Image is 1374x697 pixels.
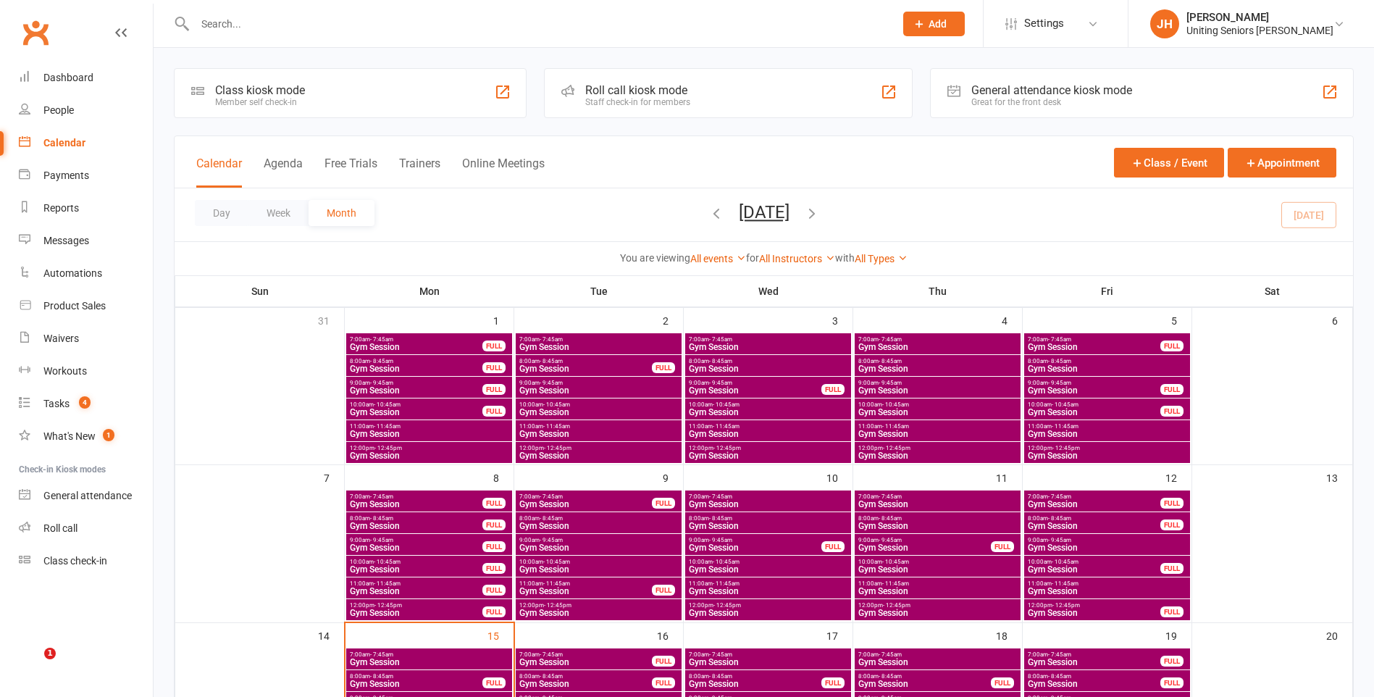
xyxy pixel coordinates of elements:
span: Gym Session [688,565,848,574]
button: Agenda [264,156,303,188]
div: FULL [1160,606,1184,617]
span: Gym Session [858,587,1018,596]
span: - 7:45am [709,336,732,343]
div: Class kiosk mode [215,83,305,97]
div: FULL [482,498,506,509]
th: Thu [853,276,1023,306]
button: Month [309,200,374,226]
th: Tue [514,276,684,306]
span: 7:00am [688,493,848,500]
span: - 11:45am [882,423,909,430]
span: - 12:45pm [374,602,402,609]
span: 7:00am [858,336,1018,343]
span: Gym Session [349,408,483,417]
div: 20 [1326,623,1352,647]
span: 8:00am [858,515,1018,522]
span: - 9:45am [540,537,563,543]
span: Gym Session [519,430,679,438]
span: - 11:45am [374,423,401,430]
div: FULL [482,585,506,596]
div: Class check-in [43,555,107,567]
div: 17 [826,623,853,647]
span: 10:00am [349,401,483,408]
span: 9:00am [349,537,483,543]
span: 8:00am [1027,358,1187,364]
span: 11:00am [858,423,1018,430]
span: 9:00am [519,380,679,386]
div: Member self check-in [215,97,305,107]
span: 8:00am [519,358,653,364]
div: General attendance [43,490,132,501]
a: What's New1 [19,420,153,453]
span: 12:00pm [688,445,848,451]
span: Gym Session [519,386,679,395]
strong: You are viewing [620,252,690,264]
span: Gym Session [519,522,679,530]
span: 11:00am [519,580,653,587]
span: 1 [44,648,56,659]
a: All events [690,253,746,264]
span: 9:00am [349,380,483,386]
span: Gym Session [349,587,483,596]
span: - 7:45am [540,651,563,658]
span: 7:00am [1027,493,1161,500]
span: Gym Session [1027,430,1187,438]
span: - 11:45am [713,423,740,430]
span: - 11:45am [713,580,740,587]
span: - 10:45am [882,559,909,565]
span: - 9:45am [1048,380,1071,386]
span: 10:00am [1027,401,1161,408]
span: 12:00pm [1027,602,1161,609]
button: Class / Event [1114,148,1224,178]
span: Gym Session [1027,522,1161,530]
div: FULL [1160,341,1184,351]
span: - 11:45am [1052,423,1078,430]
span: - 12:45pm [883,445,910,451]
span: - 12:45pm [883,602,910,609]
a: Reports [19,192,153,225]
span: - 8:45am [540,358,563,364]
div: FULL [482,541,506,552]
span: - 7:45am [709,493,732,500]
div: Automations [43,267,102,279]
div: 10 [826,465,853,489]
span: 10:00am [858,401,1018,408]
button: Day [195,200,248,226]
span: Gym Session [688,343,848,351]
span: Gym Session [519,500,653,509]
span: Gym Session [519,343,679,351]
span: - 7:45am [1048,336,1071,343]
strong: for [746,252,759,264]
div: 1 [493,308,514,332]
span: 9:00am [858,380,1018,386]
div: 14 [318,623,344,647]
span: Gym Session [688,500,848,509]
span: 9:00am [1027,537,1187,543]
span: - 9:45am [879,537,902,543]
span: 12:00pm [519,445,679,451]
span: - 7:45am [370,336,393,343]
div: 19 [1165,623,1191,647]
div: FULL [1160,406,1184,417]
span: Gym Session [858,343,1018,351]
div: FULL [1160,519,1184,530]
div: FULL [482,563,506,574]
div: Dashboard [43,72,93,83]
span: Gym Session [858,386,1018,395]
span: 10:00am [519,401,679,408]
span: - 7:45am [370,493,393,500]
span: Gym Session [858,451,1018,460]
span: 12:00pm [688,602,848,609]
span: - 10:45am [374,559,401,565]
div: FULL [1160,498,1184,509]
span: Gym Session [688,408,848,417]
span: Gym Session [858,500,1018,509]
div: 6 [1332,308,1352,332]
div: 2 [663,308,683,332]
span: Gym Session [1027,386,1161,395]
div: 11 [996,465,1022,489]
th: Sat [1192,276,1353,306]
span: Gym Session [688,609,848,617]
div: FULL [482,406,506,417]
button: Online Meetings [462,156,545,188]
